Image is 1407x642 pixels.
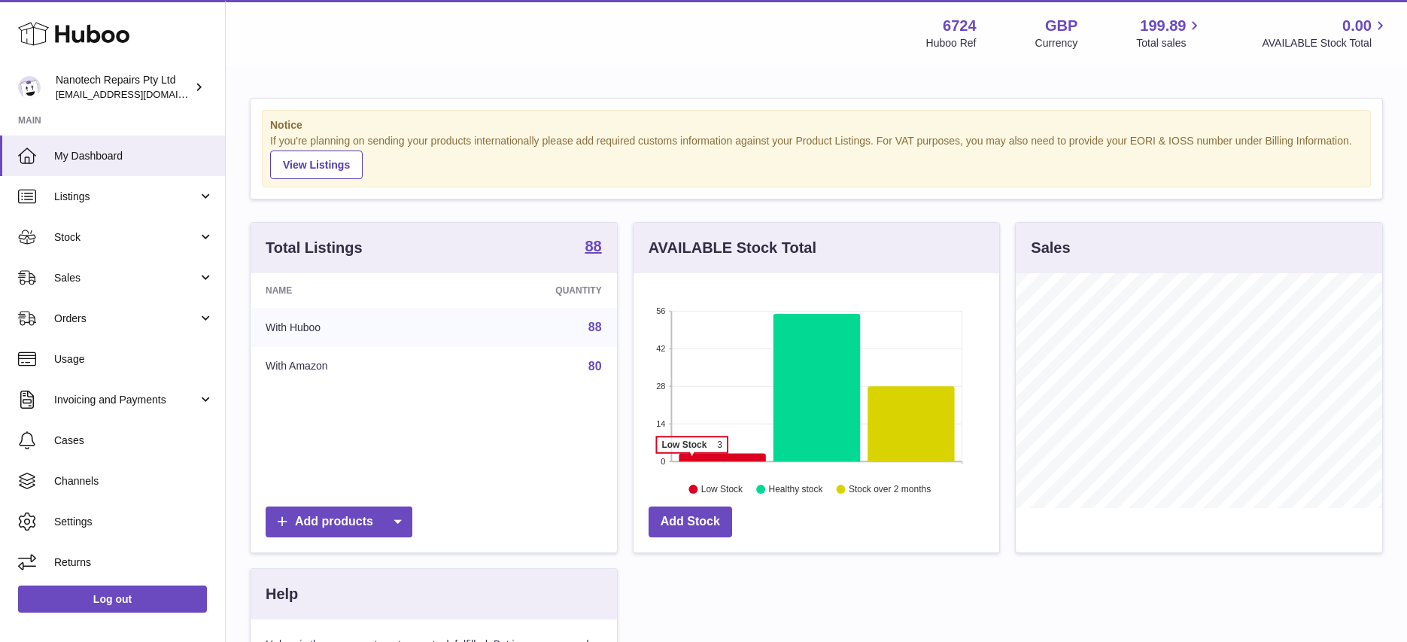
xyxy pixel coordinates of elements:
[451,273,616,308] th: Quantity
[943,16,977,36] strong: 6724
[717,440,722,450] tspan: 3
[56,88,221,100] span: [EMAIL_ADDRESS][DOMAIN_NAME]
[656,382,665,391] text: 28
[656,306,665,315] text: 56
[661,457,665,466] text: 0
[588,321,602,333] a: 88
[251,308,451,347] td: With Huboo
[1342,16,1372,36] span: 0.00
[1136,16,1203,50] a: 199.89 Total sales
[585,239,601,257] a: 88
[54,352,214,367] span: Usage
[18,586,207,613] a: Log out
[588,360,602,373] a: 80
[54,149,214,163] span: My Dashboard
[656,419,665,428] text: 14
[56,73,191,102] div: Nanotech Repairs Pty Ltd
[18,76,41,99] img: info@nanotechrepairs.com
[1136,36,1203,50] span: Total sales
[251,273,451,308] th: Name
[54,515,214,529] span: Settings
[768,484,823,494] text: Healthy stock
[649,238,816,258] h3: AVAILABLE Stock Total
[251,347,451,386] td: With Amazon
[270,118,1363,132] strong: Notice
[266,238,363,258] h3: Total Listings
[270,134,1363,179] div: If you're planning on sending your products internationally please add required customs informati...
[701,484,743,494] text: Low Stock
[54,312,198,326] span: Orders
[54,393,198,407] span: Invoicing and Payments
[54,190,198,204] span: Listings
[661,440,707,450] tspan: Low Stock
[1031,238,1070,258] h3: Sales
[656,344,665,353] text: 42
[649,507,732,537] a: Add Stock
[926,36,977,50] div: Huboo Ref
[1262,16,1389,50] a: 0.00 AVAILABLE Stock Total
[266,584,298,604] h3: Help
[54,230,198,245] span: Stock
[270,151,363,179] a: View Listings
[54,271,198,285] span: Sales
[54,474,214,488] span: Channels
[266,507,412,537] a: Add products
[585,239,601,254] strong: 88
[54,555,214,570] span: Returns
[1045,16,1077,36] strong: GBP
[54,434,214,448] span: Cases
[849,484,931,494] text: Stock over 2 months
[1035,36,1078,50] div: Currency
[1262,36,1389,50] span: AVAILABLE Stock Total
[1140,16,1186,36] span: 199.89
